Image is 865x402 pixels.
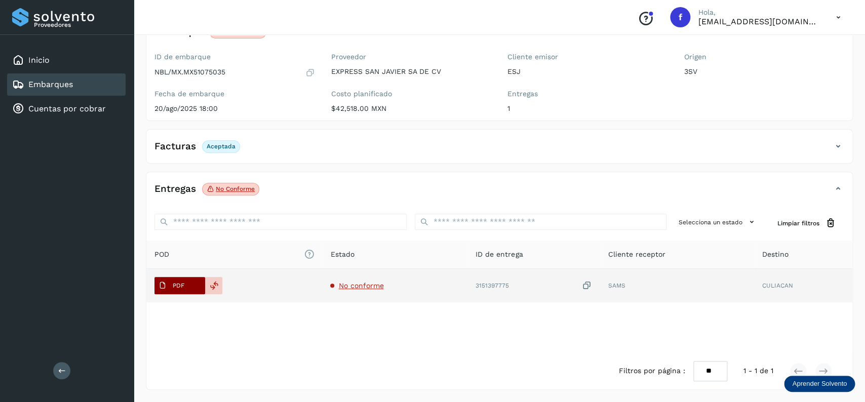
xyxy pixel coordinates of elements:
[154,277,205,294] button: PDF
[146,23,852,49] div: EmbarqueNo conforme
[205,277,222,294] div: Reemplazar POD
[784,376,855,392] div: Aprender Solvento
[619,366,685,376] span: Filtros por página :
[154,68,225,76] p: NBL/MX.MX51075035
[28,79,73,89] a: Embarques
[154,104,315,113] p: 20/ago/2025 18:00
[173,282,184,289] p: PDF
[698,17,820,26] p: facturacion@expresssanjavier.com
[476,249,523,260] span: ID de entrega
[762,249,788,260] span: Destino
[331,104,492,113] p: $42,518.00 MXN
[216,185,255,192] p: No conforme
[684,53,845,61] label: Origen
[754,269,852,302] td: CULIACAN
[507,90,668,98] label: Entregas
[34,21,122,28] p: Proveedores
[154,53,315,61] label: ID de embarque
[154,90,315,98] label: Fecha de embarque
[675,214,761,230] button: Selecciona un estado
[154,249,314,260] span: POD
[330,249,354,260] span: Estado
[28,55,50,65] a: Inicio
[331,90,492,98] label: Costo planificado
[507,104,668,113] p: 1
[684,67,845,76] p: 3SV
[338,282,383,290] span: No conforme
[507,67,668,76] p: ESJ
[507,53,668,61] label: Cliente emisor
[476,280,592,291] div: 3151397775
[743,366,773,376] span: 1 - 1 de 1
[7,49,126,71] div: Inicio
[331,53,492,61] label: Proveedor
[600,269,754,302] td: SAMS
[146,138,852,163] div: FacturasAceptada
[28,104,106,113] a: Cuentas por cobrar
[146,180,852,206] div: EntregasNo conforme
[207,143,235,150] p: Aceptada
[698,8,820,17] p: Hola,
[331,67,492,76] p: EXPRESS SAN JAVIER SA DE CV
[792,380,847,388] p: Aprender Solvento
[7,73,126,96] div: Embarques
[777,219,819,228] span: Limpiar filtros
[154,183,196,195] h4: Entregas
[608,249,665,260] span: Cliente receptor
[154,141,196,152] h4: Facturas
[7,98,126,120] div: Cuentas por cobrar
[769,214,844,232] button: Limpiar filtros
